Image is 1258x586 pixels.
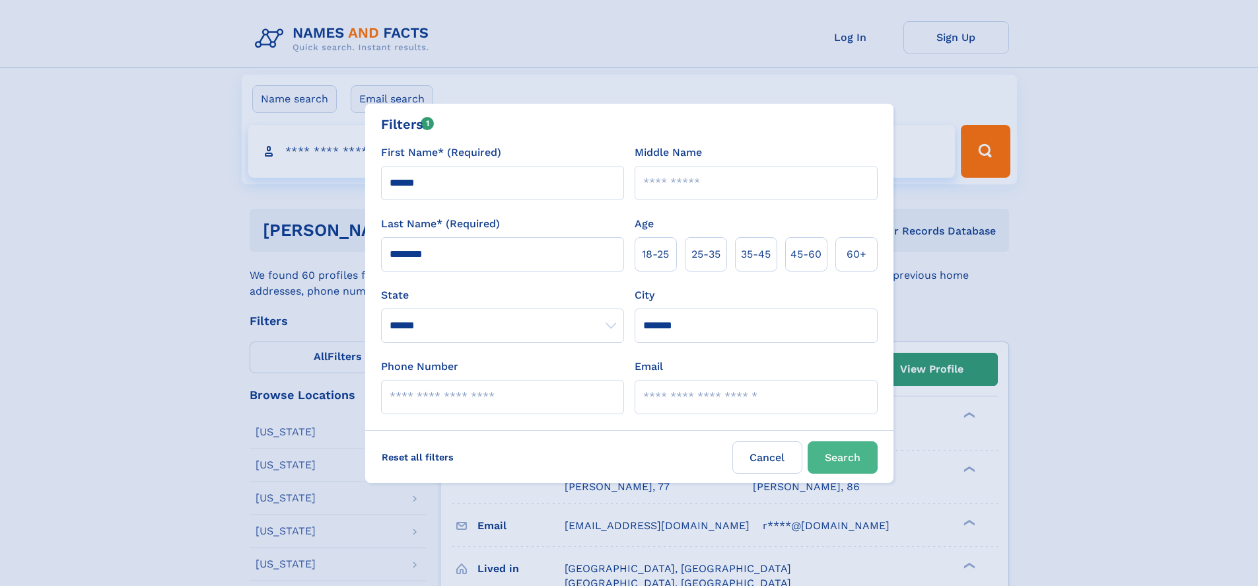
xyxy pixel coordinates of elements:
label: State [381,287,624,303]
label: City [635,287,654,303]
label: Phone Number [381,359,458,375]
label: Middle Name [635,145,702,161]
span: 60+ [847,246,866,262]
span: 25‑35 [691,246,720,262]
label: Last Name* (Required) [381,216,500,232]
label: Cancel [732,441,802,474]
div: Filters [381,114,435,134]
button: Search [808,441,878,474]
span: 18‑25 [642,246,669,262]
label: First Name* (Required) [381,145,501,161]
label: Email [635,359,663,375]
label: Age [635,216,654,232]
label: Reset all filters [373,441,462,473]
span: 35‑45 [741,246,771,262]
span: 45‑60 [790,246,821,262]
